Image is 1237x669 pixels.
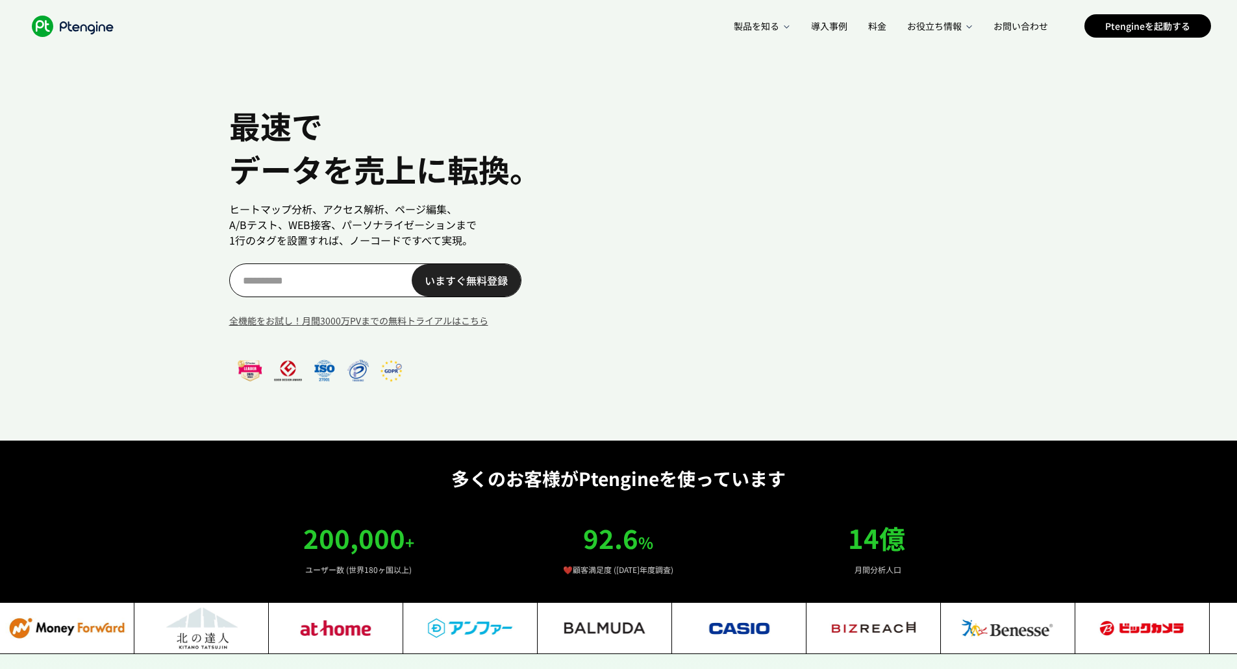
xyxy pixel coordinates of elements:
[229,104,580,191] h1: 最速で データを売上に転換。
[748,563,1008,576] p: 月間分析人口​
[229,563,489,576] p: ユーザー数 (世界180ヶ国以上)
[269,602,403,654] img: at_home_14e6379b2c.jpg
[1084,14,1211,38] a: Ptengineを起動する
[1075,602,1210,654] img: bigcamera_9bfb12cee7.jpg
[583,519,638,557] span: 92.6
[303,519,405,557] span: 200,000
[229,201,580,248] p: ヒートマップ分析、アクセス解析、ページ編集、 A/Bテスト、WEB接客、パーソナライゼーションまで 1行のタグを設置すれば、ノーコードですべて実現。
[134,602,269,654] img: Frame_2007692023_1_d8e7234b30.jpg
[638,531,653,553] span: %
[806,602,941,654] img: bizreach_555232d01c.jpg
[734,19,781,32] span: 製品を知る
[811,19,847,32] span: 導入事例
[229,313,580,330] a: 全機能をお試し！月間3000万PVまでの無料トライアルはこちら
[229,356,411,385] img: frame_ff9761bbef.png
[672,602,806,654] img: casio_4a1f8adaa4.jpg
[405,531,414,553] span: +
[868,19,886,32] span: 料金
[488,563,748,576] p: ❤️顧客満足度 ([DATE]年度調査)
[993,19,1048,32] span: お問い合わせ
[229,467,1008,490] p: 多くのお客様がPtengineを使っています
[907,19,963,32] span: お役立ち情報
[403,602,538,654] img: angfa_c8a7ddfbd6.jpg
[848,519,905,557] span: 14億
[412,264,521,297] a: いますぐ無料登録
[941,602,1075,654] img: Benesse_0f838de59e.jpg
[538,602,672,654] img: Balmuda_9406063074.jpg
